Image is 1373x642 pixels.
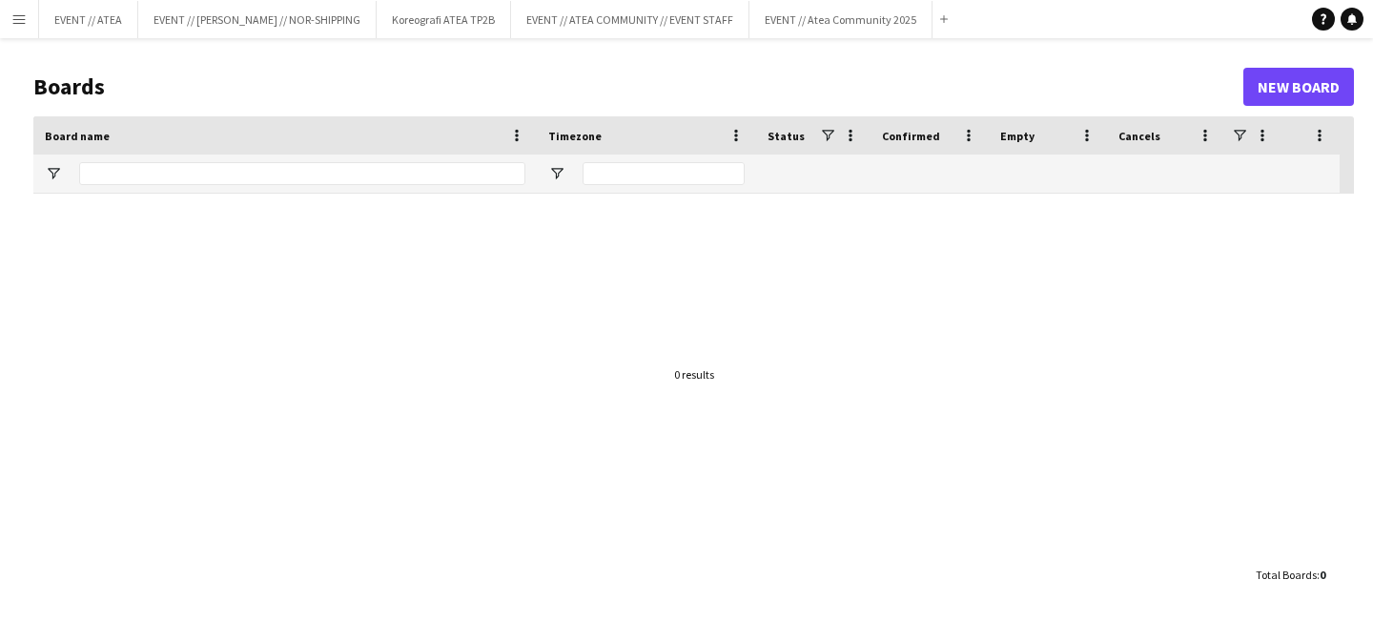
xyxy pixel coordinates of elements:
span: Cancels [1118,129,1160,143]
div: 0 results [674,367,714,382]
span: 0 [1320,568,1325,582]
button: Open Filter Menu [548,165,565,182]
button: Koreografi ATEA TP2B [377,1,511,38]
a: New Board [1243,68,1354,106]
span: Total Boards [1256,568,1317,582]
button: EVENT // ATEA COMMUNITY // EVENT STAFF [511,1,749,38]
div: : [1256,556,1325,593]
button: Open Filter Menu [45,165,62,182]
span: Status [768,129,805,143]
span: Confirmed [882,129,940,143]
button: EVENT // [PERSON_NAME] // NOR-SHIPPING [138,1,377,38]
span: Timezone [548,129,602,143]
input: Timezone Filter Input [583,162,745,185]
button: EVENT // Atea Community 2025 [749,1,932,38]
button: EVENT // ATEA [39,1,138,38]
span: Board name [45,129,110,143]
span: Empty [1000,129,1035,143]
input: Board name Filter Input [79,162,525,185]
h1: Boards [33,72,1243,101]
